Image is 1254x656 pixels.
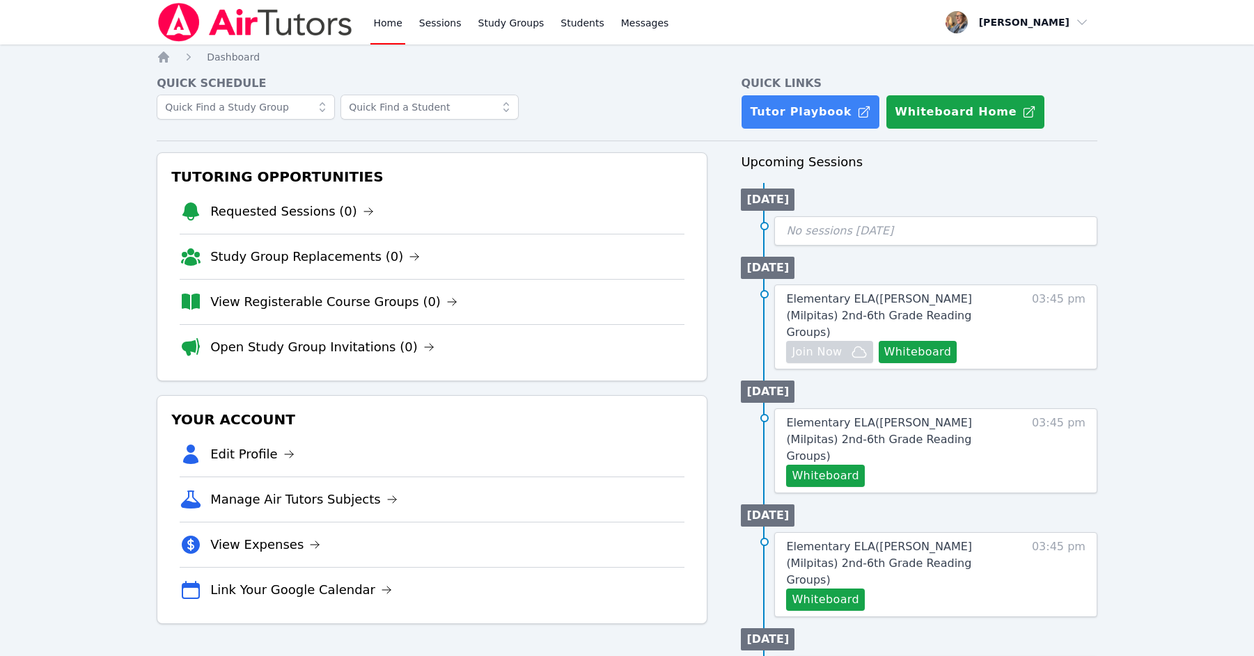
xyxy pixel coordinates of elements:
li: [DATE] [741,504,794,527]
span: No sessions [DATE] [786,224,893,237]
span: Dashboard [207,51,260,63]
a: Open Study Group Invitations (0) [210,337,434,357]
img: Air Tutors [157,3,354,42]
span: Elementary ELA ( [PERSON_NAME] (Milpitas) 2nd-6th Grade Reading Groups ) [786,540,972,586]
a: View Registerable Course Groups (0) [210,292,457,312]
span: Elementary ELA ( [PERSON_NAME] (Milpitas) 2nd-6th Grade Reading Groups ) [786,416,972,463]
button: Whiteboard [786,589,865,611]
h3: Upcoming Sessions [741,152,1097,172]
span: Elementary ELA ( [PERSON_NAME] (Milpitas) 2nd-6th Grade Reading Groups ) [786,292,972,339]
span: Messages [621,16,669,30]
h4: Quick Links [741,75,1097,92]
button: Join Now [786,341,872,363]
h3: Your Account [168,407,696,432]
a: Link Your Google Calendar [210,580,392,600]
li: [DATE] [741,257,794,279]
a: Edit Profile [210,445,295,464]
li: [DATE] [741,189,794,211]
h3: Tutoring Opportunities [168,164,696,189]
a: Tutor Playbook [741,95,880,129]
a: Requested Sessions (0) [210,202,374,221]
button: Whiteboard [786,465,865,487]
input: Quick Find a Study Group [157,95,335,120]
nav: Breadcrumb [157,50,1097,64]
li: [DATE] [741,381,794,403]
button: Whiteboard Home [886,95,1045,129]
span: 03:45 pm [1032,415,1086,487]
h4: Quick Schedule [157,75,707,92]
li: [DATE] [741,628,794,650]
button: Whiteboard [879,341,957,363]
a: Manage Air Tutors Subjects [210,490,398,509]
a: View Expenses [210,535,320,554]
input: Quick Find a Student [340,95,519,120]
a: Study Group Replacements (0) [210,247,420,266]
a: Elementary ELA([PERSON_NAME] (Milpitas) 2nd-6th Grade Reading Groups) [786,415,1010,465]
a: Dashboard [207,50,260,64]
a: Elementary ELA([PERSON_NAME] (Milpitas) 2nd-6th Grade Reading Groups) [786,291,1010,341]
span: Join Now [792,344,842,360]
span: 03:45 pm [1032,291,1086,363]
span: 03:45 pm [1032,538,1086,611]
a: Elementary ELA([PERSON_NAME] (Milpitas) 2nd-6th Grade Reading Groups) [786,538,1010,589]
